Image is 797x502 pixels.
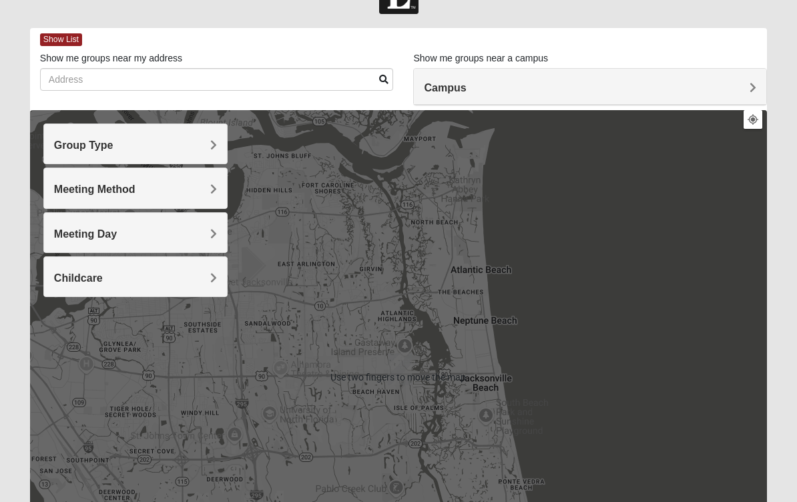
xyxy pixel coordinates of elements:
[54,184,136,195] span: Meeting Method
[424,82,466,93] span: Campus
[54,272,103,284] span: Childcare
[54,140,113,151] span: Group Type
[413,51,548,65] label: Show me groups near a campus
[40,51,182,65] label: Show me groups near my address
[44,257,227,296] div: Childcare
[40,33,82,46] span: Show List
[40,68,394,91] input: Address
[54,228,117,240] span: Meeting Day
[414,69,766,105] div: Campus
[44,124,227,164] div: Group Type
[744,110,762,129] button: Your Location
[44,168,227,208] div: Meeting Method
[44,213,227,252] div: Meeting Day
[382,348,417,391] div: San Pablo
